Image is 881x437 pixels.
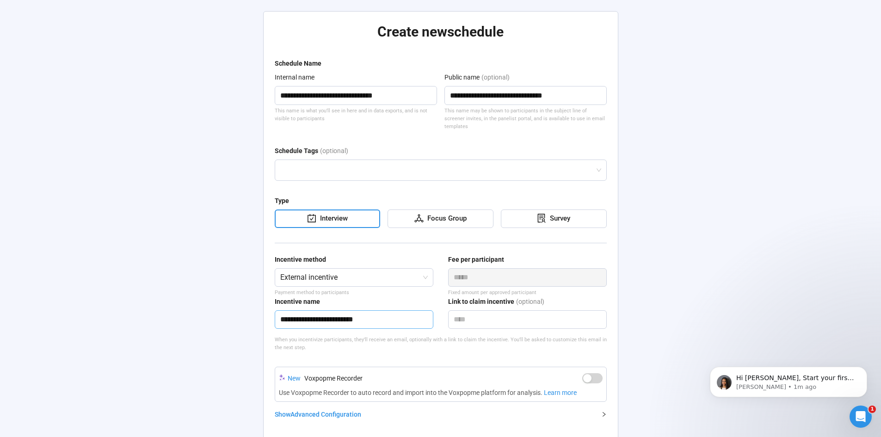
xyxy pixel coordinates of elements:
iframe: Intercom live chat [850,406,872,428]
div: (optional) [320,146,348,160]
span: Voxpopme Recorder [304,375,363,382]
div: Show Advanced Configuration [275,409,596,419]
span: right [601,412,607,417]
div: Internal name [275,72,314,82]
iframe: Intercom notifications message [696,347,881,412]
div: Interview [316,213,348,224]
span: Hi [PERSON_NAME], Start your first project [DATE]. You can launch your first video research proje... [40,27,158,80]
h2: Create new schedule [275,23,607,41]
a: Learn more [544,389,577,396]
p: Payment method to participants [275,289,433,296]
span: deployment-unit [414,214,424,223]
div: Link to claim incentive [448,296,514,307]
div: Survey [546,213,570,224]
span: External incentive [280,269,428,286]
span: 1 [869,406,876,413]
div: Incentive name [275,296,320,307]
div: (optional) [481,72,510,86]
span: carry-out [307,214,316,223]
p: When you incentivize participants, they'll receive an email, optionally with a link to claim the ... [275,336,607,352]
p: Message from Nikki, sent 1m ago [40,36,160,44]
div: Focus Group [424,213,467,224]
span: solution [537,214,546,223]
div: This name is what you'll see in here and in data exports, and is not visible to participants [275,107,437,123]
div: Fee per participant [448,254,504,265]
div: Schedule Name [275,58,321,68]
div: Fixed amount per approved participant [448,289,607,296]
div: Schedule Tags [275,146,318,156]
span: New [288,375,301,382]
div: Public name [444,72,480,82]
div: (optional) [516,296,544,310]
div: Type [275,196,289,206]
img: New Icon [279,374,285,381]
div: ShowAdvanced Configuration [275,409,607,419]
div: Incentive method [275,254,326,265]
p: Use Voxpopme Recorder to auto record and import into the Voxpopme platform for analysis. [279,388,603,398]
div: This name may be shown to participants in the subject line of screener invites, in the panelist p... [444,107,607,131]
